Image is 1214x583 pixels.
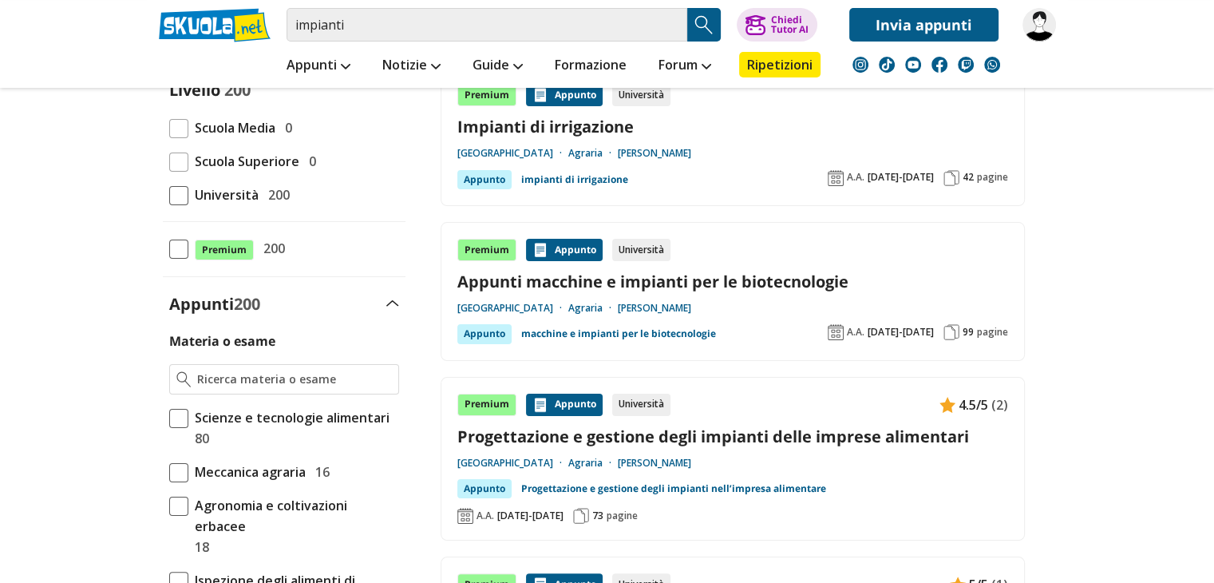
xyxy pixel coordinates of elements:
[847,171,864,184] span: A.A.
[905,57,921,73] img: youtube
[568,147,618,160] a: Agraria
[457,324,512,343] div: Appunto
[959,395,988,415] span: 4.5/5
[573,508,589,524] img: Pagine
[526,394,603,416] div: Appunto
[526,239,603,261] div: Appunto
[477,510,494,522] span: A.A.
[457,302,568,315] a: [GEOGRAPHIC_DATA]
[279,117,292,138] span: 0
[303,151,316,172] span: 0
[497,510,564,522] span: [DATE]-[DATE]
[457,426,1008,447] a: Progettazione e gestione degli impianti delle imprese alimentari
[551,52,631,81] a: Formazione
[532,397,548,413] img: Appunti contenuto
[963,326,974,339] span: 99
[868,326,934,339] span: [DATE]-[DATE]
[287,8,687,42] input: Cerca appunti, riassunti o versioni
[1022,8,1056,42] img: domiandyleo
[457,116,1008,137] a: Impianti di irrigazione
[176,371,192,387] img: Ricerca materia o esame
[943,324,959,340] img: Pagine
[977,171,1008,184] span: pagine
[521,170,628,189] a: impianti di irrigazione
[607,510,638,522] span: pagine
[943,170,959,186] img: Pagine
[532,242,548,258] img: Appunti contenuto
[457,147,568,160] a: [GEOGRAPHIC_DATA]
[521,479,826,498] a: Progettazione e gestione degli impianti nell’impresa alimentare
[618,302,691,315] a: [PERSON_NAME]
[169,79,220,101] label: Livello
[770,15,808,34] div: Chiedi Tutor AI
[521,324,716,343] a: macchine e impianti per le biotecnologie
[618,147,691,160] a: [PERSON_NAME]
[188,462,306,482] span: Meccanica agraria
[737,8,817,42] button: ChiediTutor AI
[526,84,603,106] div: Appunto
[991,395,1008,415] span: (2)
[457,84,516,106] div: Premium
[592,510,603,522] span: 73
[568,302,618,315] a: Agraria
[852,57,868,73] img: instagram
[939,397,955,413] img: Appunti contenuto
[234,293,260,315] span: 200
[612,84,670,106] div: Università
[224,79,251,101] span: 200
[169,293,260,315] label: Appunti
[687,8,721,42] button: Search Button
[188,428,209,449] span: 80
[457,457,568,470] a: [GEOGRAPHIC_DATA]
[849,8,998,42] a: Invia appunti
[963,171,974,184] span: 42
[457,394,516,416] div: Premium
[612,239,670,261] div: Università
[197,371,391,387] input: Ricerca materia o esame
[654,52,715,81] a: Forum
[386,300,399,307] img: Apri e chiudi sezione
[568,457,618,470] a: Agraria
[457,170,512,189] div: Appunto
[457,271,1008,292] a: Appunti macchine e impianti per le biotecnologie
[847,326,864,339] span: A.A.
[977,326,1008,339] span: pagine
[984,57,1000,73] img: WhatsApp
[457,239,516,261] div: Premium
[457,508,473,524] img: Anno accademico
[828,170,844,186] img: Anno accademico
[188,407,390,428] span: Scienze e tecnologie alimentari
[262,184,290,205] span: 200
[188,184,259,205] span: Università
[283,52,354,81] a: Appunti
[188,537,209,557] span: 18
[532,87,548,103] img: Appunti contenuto
[378,52,445,81] a: Notizie
[692,13,716,37] img: Cerca appunti, riassunti o versioni
[958,57,974,73] img: twitch
[879,57,895,73] img: tiktok
[169,332,275,350] label: Materia o esame
[612,394,670,416] div: Università
[868,171,934,184] span: [DATE]-[DATE]
[739,52,821,77] a: Ripetizioni
[931,57,947,73] img: facebook
[457,479,512,498] div: Appunto
[309,462,330,482] span: 16
[195,240,254,260] span: Premium
[188,117,275,138] span: Scuola Media
[188,151,299,172] span: Scuola Superiore
[469,52,527,81] a: Guide
[188,495,399,537] span: Agronomia e coltivazioni erbacee
[257,238,285,259] span: 200
[828,324,844,340] img: Anno accademico
[618,457,691,470] a: [PERSON_NAME]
